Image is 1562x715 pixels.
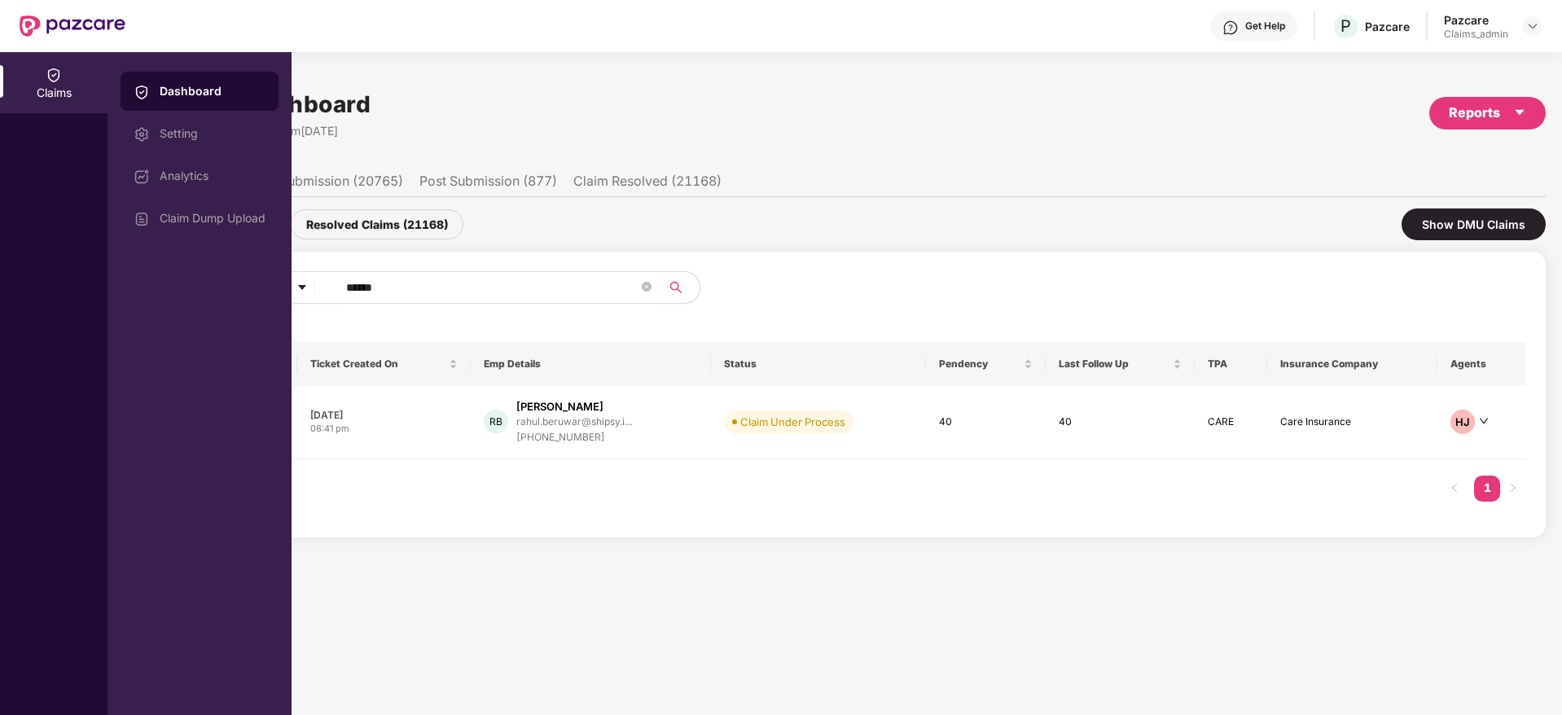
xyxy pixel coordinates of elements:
th: Ticket Created On [297,342,472,386]
div: Analytics [160,169,265,182]
div: rahul.beruwar@shipsy.i... [516,416,632,427]
span: close-circle [642,280,652,296]
div: Setting [160,127,265,140]
th: Pendency [926,342,1046,386]
div: Pazcare [1444,12,1508,28]
span: down [1479,416,1489,426]
div: Pazcare [1365,19,1410,34]
div: Reports [1449,103,1526,123]
td: Care Insurance [1267,386,1437,459]
li: Post Submission (877) [419,173,557,196]
td: 40 [926,386,1046,459]
span: caret-down [1513,106,1526,119]
img: New Pazcare Logo [20,15,125,37]
button: search [660,271,700,304]
span: P [1340,16,1351,36]
img: svg+xml;base64,PHN2ZyBpZD0iQ2xhaW0iIHhtbG5zPSJodHRwOi8vd3d3LnczLm9yZy8yMDAwL3N2ZyIgd2lkdGg9IjIwIi... [134,84,150,100]
li: Next Page [1500,476,1526,502]
li: Pre Submission (20765) [256,173,403,196]
li: Claim Resolved (21168) [573,173,722,196]
th: Last Follow Up [1046,342,1195,386]
th: Insurance Company [1267,342,1437,386]
div: 08:41 pm [310,422,459,436]
img: svg+xml;base64,PHN2ZyBpZD0iRHJvcGRvd24tMzJ4MzIiIHhtbG5zPSJodHRwOi8vd3d3LnczLm9yZy8yMDAwL3N2ZyIgd2... [1526,20,1539,33]
li: 1 [1474,476,1500,502]
span: search [660,281,691,294]
div: Claim Under Process [740,414,845,430]
th: TPA [1195,342,1266,386]
button: right [1500,476,1526,502]
div: Show DMU Claims [1402,208,1546,240]
button: left [1441,476,1468,502]
img: svg+xml;base64,PHN2ZyBpZD0iU2V0dGluZy0yMHgyMCIgeG1sbnM9Imh0dHA6Ly93d3cudzMub3JnLzIwMDAvc3ZnIiB3aW... [134,126,150,143]
img: svg+xml;base64,PHN2ZyBpZD0iQ2xhaW0iIHhtbG5zPSJodHRwOi8vd3d3LnczLm9yZy8yMDAwL3N2ZyIgd2lkdGg9IjIwIi... [46,67,62,83]
th: Emp Details [471,342,711,386]
img: svg+xml;base64,PHN2ZyBpZD0iRGFzaGJvYXJkIiB4bWxucz0iaHR0cDovL3d3dy53My5vcmcvMjAwMC9zdmciIHdpZHRoPS... [134,169,150,185]
img: svg+xml;base64,PHN2ZyBpZD0iVXBsb2FkX0xvZ3MiIGRhdGEtbmFtZT0iVXBsb2FkIExvZ3MiIHhtbG5zPSJodHRwOi8vd3... [134,211,150,227]
div: Resolved Claims (21168) [291,209,463,239]
td: 40 [1046,386,1195,459]
span: right [1508,483,1518,493]
span: Last Follow Up [1059,357,1169,371]
a: 1 [1474,476,1500,500]
span: left [1450,483,1459,493]
div: Claims_admin [1444,28,1508,41]
span: Pendency [939,357,1020,371]
div: [PHONE_NUMBER] [516,430,632,445]
div: Get Help [1245,20,1285,33]
div: Claim Dump Upload [160,212,265,225]
span: Ticket Created On [310,357,446,371]
th: Agents [1437,342,1526,386]
span: caret-down [296,282,308,295]
td: CARE [1195,386,1266,459]
div: HJ [1450,410,1475,434]
th: Status [711,342,925,386]
img: svg+xml;base64,PHN2ZyBpZD0iSGVscC0zMngzMiIgeG1sbnM9Imh0dHA6Ly93d3cudzMub3JnLzIwMDAvc3ZnIiB3aWR0aD... [1222,20,1239,36]
div: [PERSON_NAME] [516,399,603,415]
div: RB [484,410,508,434]
div: Dashboard [160,83,265,99]
li: Previous Page [1441,476,1468,502]
span: close-circle [642,282,652,292]
div: [DATE] [310,408,459,422]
